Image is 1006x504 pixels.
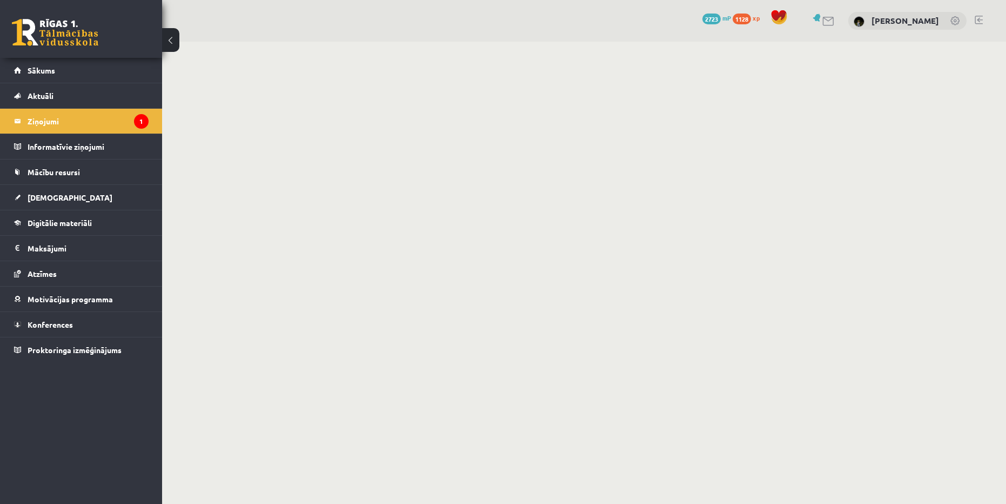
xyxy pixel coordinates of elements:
a: 2723 mP [702,14,731,22]
a: [DEMOGRAPHIC_DATA] [14,185,149,210]
span: 1128 [733,14,751,24]
i: 1 [134,114,149,129]
img: Katrīna Arāja [854,16,864,27]
span: mP [722,14,731,22]
span: [DEMOGRAPHIC_DATA] [28,193,112,202]
span: Proktoringa izmēģinājums [28,345,122,355]
a: Maksājumi [14,236,149,261]
span: Aktuāli [28,91,53,101]
a: Konferences [14,312,149,337]
span: Mācību resursi [28,167,80,177]
a: 1128 xp [733,14,765,22]
legend: Informatīvie ziņojumi [28,134,149,159]
span: Digitālie materiāli [28,218,92,228]
a: Mācību resursi [14,160,149,184]
a: Motivācijas programma [14,287,149,311]
a: Proktoringa izmēģinājums [14,337,149,362]
span: xp [753,14,760,22]
a: Rīgas 1. Tālmācības vidusskola [12,19,98,46]
a: [PERSON_NAME] [871,15,939,26]
a: Informatīvie ziņojumi [14,134,149,159]
a: Ziņojumi1 [14,109,149,134]
a: Sākums [14,58,149,83]
span: Konferences [28,320,73,329]
span: 2723 [702,14,721,24]
a: Aktuāli [14,83,149,108]
span: Motivācijas programma [28,294,113,304]
legend: Ziņojumi [28,109,149,134]
a: Digitālie materiāli [14,210,149,235]
a: Atzīmes [14,261,149,286]
span: Sākums [28,65,55,75]
legend: Maksājumi [28,236,149,261]
span: Atzīmes [28,269,57,278]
